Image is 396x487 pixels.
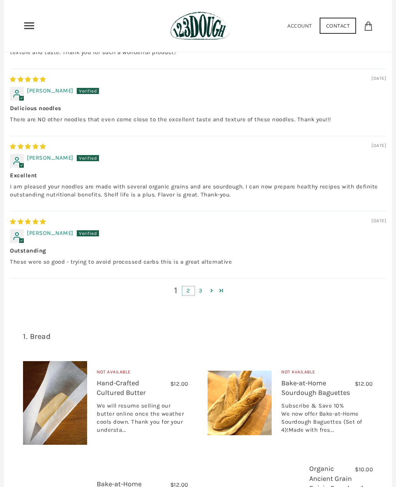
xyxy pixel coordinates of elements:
span: [DATE] [371,142,386,149]
a: 1. Bread [23,332,51,341]
nav: Primary [23,20,35,32]
span: 5 star review [10,76,46,83]
b: Delicious noodles [10,104,386,112]
div: Subscribe & Save 10% We now offer Bake-at-Home Sourdough Baguettes (Set of 4)!Made with fres... [281,402,373,438]
img: Hand-Crafted Cultured Butter [23,361,87,445]
a: Hand-Crafted Cultured Butter [97,379,146,397]
a: Account [287,22,312,29]
img: Bake-at-Home Sourdough Baguettes [208,371,272,435]
b: Excellent [10,172,386,180]
span: [PERSON_NAME] [27,87,73,94]
a: Contact [320,18,356,34]
a: Page 3 [216,286,226,295]
a: Page 2 [182,286,195,295]
p: I am pleased your noodles are made with several organic grains and are sourdough. I can now prepa... [10,183,386,199]
span: [DATE] [371,75,386,82]
span: 5 star review [10,218,46,225]
div: We will resume selling our butter online once the weather cools down. Thank you for your understa... [97,402,188,438]
span: 5 star review [10,143,46,150]
img: 123Dough Bakery [170,12,229,40]
span: [DATE] [371,218,386,224]
span: $12.00 [355,380,373,387]
a: Bake-at-Home Sourdough Baguettes [281,379,350,397]
span: [PERSON_NAME] [27,229,73,236]
p: There are NO other noodles that even come close to the excellent taste and texture of these noodl... [10,116,386,124]
span: $10.00 [355,466,373,473]
div: Not Available [281,368,373,379]
p: These were so good - trying to avoid processed carbs this is a great alternative [10,258,386,266]
div: Not Available [97,368,188,379]
span: [PERSON_NAME] [27,154,73,161]
b: Outstanding [10,247,386,255]
a: Page 2 [207,286,217,295]
a: Page 3 [195,286,207,295]
span: $12.00 [170,380,188,387]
